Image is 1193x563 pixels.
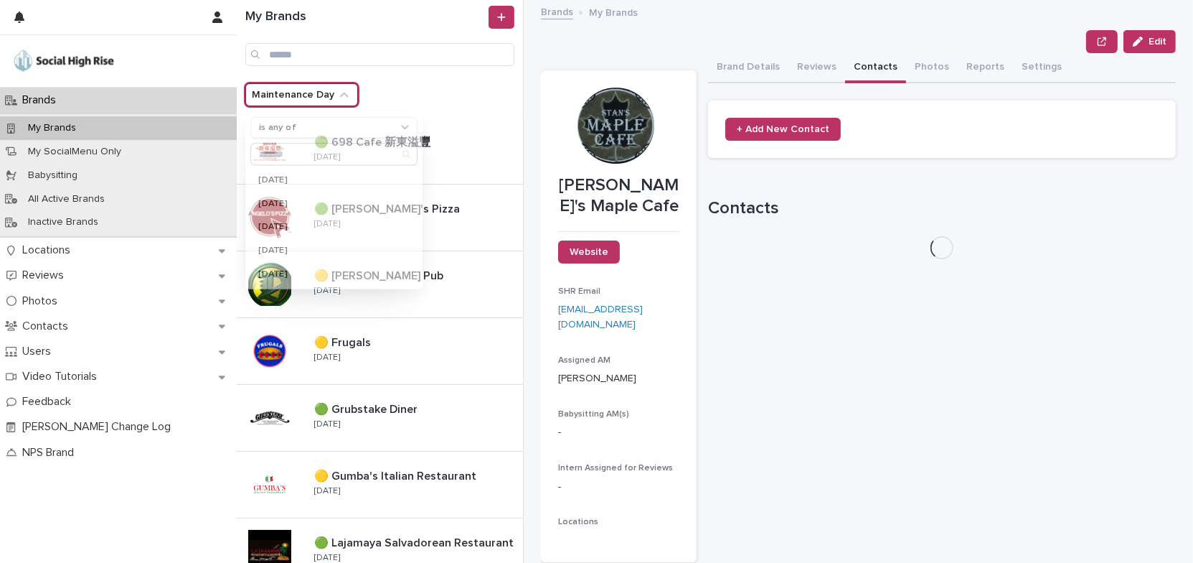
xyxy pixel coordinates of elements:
[570,247,608,257] span: Website
[245,83,358,106] button: Maintenance Day
[725,118,841,141] a: + Add New Contact
[16,169,89,182] p: Babysitting
[558,287,600,296] span: SHR Email
[558,518,598,526] span: Locations
[1149,37,1166,47] span: Edit
[250,143,417,165] div: Search
[1013,53,1070,83] button: Settings
[314,467,479,483] p: 🟡 Gumba's Italian Restaurant
[16,420,182,434] p: [PERSON_NAME] Change Log
[245,9,486,25] h1: My Brands
[258,222,396,231] p: [DATE]
[258,269,396,279] p: [DATE]
[558,241,620,264] a: Website
[708,198,1176,219] h1: Contacts
[16,446,85,460] p: NPS Brand
[16,146,133,158] p: My SocialMenu Only
[958,53,1013,83] button: Reports
[258,246,396,255] p: [DATE]
[237,318,523,385] a: 🟡 Frugals🟡 Frugals [DATE]
[237,118,523,185] a: 🟢 698 Cafe 新東溢豐🟢 698 Cafe 新東溢豐 [DATE]
[314,553,340,563] p: [DATE]
[314,419,340,429] p: [DATE]
[314,333,374,350] p: 🟡 Frugals
[16,93,67,107] p: Brands
[708,53,788,83] button: Brand Details
[16,395,82,409] p: Feedback
[558,410,629,419] span: Babysitting AM(s)
[314,353,340,363] p: [DATE]
[1123,30,1176,53] button: Edit
[258,199,396,208] p: [DATE]
[259,122,296,133] p: is any of
[541,3,573,19] a: Brands
[558,480,679,495] p: -
[558,425,679,440] p: -
[16,193,116,205] p: All Active Brands
[16,122,88,134] p: My Brands
[558,371,679,386] p: [PERSON_NAME]
[16,294,69,308] p: Photos
[237,185,523,251] a: 🟢 [PERSON_NAME]'s Pizza🟢 [PERSON_NAME]'s Pizza [DATE]
[314,486,340,496] p: [DATE]
[237,251,523,318] a: 🟡 [PERSON_NAME] Pub🟡 [PERSON_NAME] Pub [DATE]
[245,43,514,66] input: Search
[558,304,643,330] a: [EMAIL_ADDRESS][DOMAIN_NAME]
[558,464,673,473] span: Intern Assigned for Reviews
[558,175,679,217] p: [PERSON_NAME]'s Maple Cafe
[16,320,80,333] p: Contacts
[16,243,82,257] p: Locations
[251,144,417,164] input: Search
[237,452,523,518] a: 🟡 Gumba's Italian Restaurant🟡 Gumba's Italian Restaurant [DATE]
[16,370,108,383] p: Video Tutorials
[558,356,610,365] span: Assigned AM
[314,534,517,550] p: 🟢 Lajamaya Salvadorean Restaurant
[788,53,845,83] button: Reviews
[16,269,75,282] p: Reviews
[237,385,523,452] a: 🟢 Grubstake Diner🟢 Grubstake Diner [DATE]
[906,53,958,83] button: Photos
[16,216,110,228] p: Inactive Brands
[258,175,396,185] p: [DATE]
[314,400,420,417] p: 🟢 Grubstake Diner
[11,47,116,75] img: o5DnuTxEQV6sW9jFYBBf
[737,124,829,134] span: + Add New Contact
[845,53,906,83] button: Contacts
[16,345,62,358] p: Users
[589,4,638,19] p: My Brands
